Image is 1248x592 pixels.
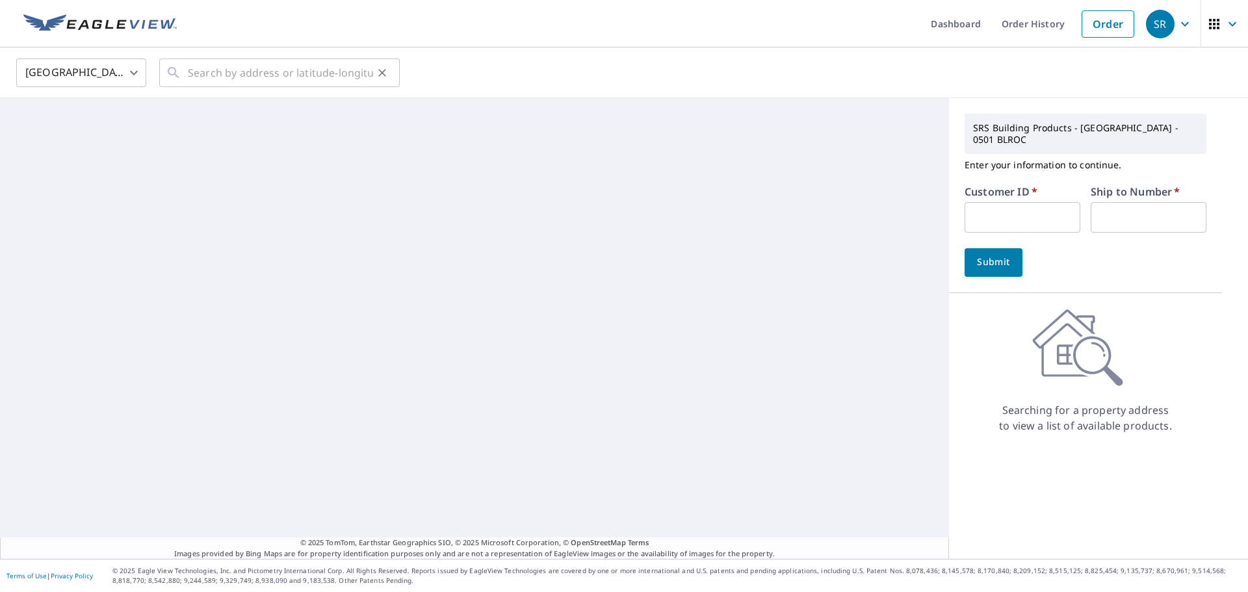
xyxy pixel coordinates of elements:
a: Privacy Policy [51,571,93,580]
p: SRS Building Products - [GEOGRAPHIC_DATA] - 0501 BLROC [968,117,1203,151]
input: Search by address or latitude-longitude [188,55,373,91]
div: [GEOGRAPHIC_DATA] [16,55,146,91]
a: OpenStreetMap [571,537,625,547]
span: © 2025 TomTom, Earthstar Geographics SIO, © 2025 Microsoft Corporation, © [300,537,649,548]
a: Terms of Use [6,571,47,580]
p: Searching for a property address to view a list of available products. [998,402,1173,433]
img: EV Logo [23,14,177,34]
span: Submit [975,254,1012,270]
button: Clear [373,64,391,82]
button: Submit [965,248,1022,277]
label: Customer ID [965,187,1037,197]
div: SR [1146,10,1175,38]
p: © 2025 Eagle View Technologies, Inc. and Pictometry International Corp. All Rights Reserved. Repo... [112,566,1241,586]
p: | [6,572,93,580]
a: Terms [628,537,649,547]
p: Enter your information to continue. [965,154,1206,176]
a: Order [1082,10,1134,38]
label: Ship to Number [1091,187,1180,197]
